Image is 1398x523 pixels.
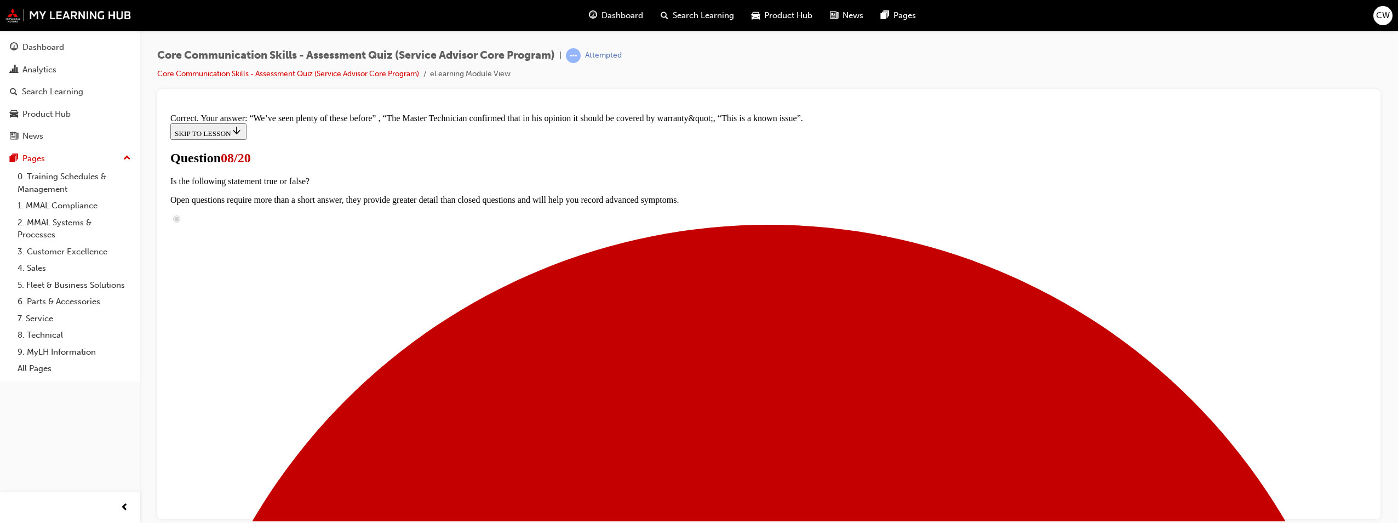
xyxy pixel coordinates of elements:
[10,132,18,141] span: news-icon
[743,4,821,27] a: car-iconProduct Hub
[121,501,129,515] span: prev-icon
[601,9,643,22] span: Dashboard
[13,344,135,361] a: 9. MyLH Information
[752,9,760,22] span: car-icon
[4,149,135,169] button: Pages
[4,104,135,124] a: Product Hub
[881,9,889,22] span: pages-icon
[10,65,18,75] span: chart-icon
[4,126,135,146] a: News
[589,9,597,22] span: guage-icon
[13,197,135,214] a: 1. MMAL Compliance
[652,4,743,27] a: search-iconSearch Learning
[843,9,863,22] span: News
[566,48,581,63] span: learningRecordVerb_ATTEMPT-icon
[4,35,135,149] button: DashboardAnalyticsSearch LearningProduct HubNews
[4,60,135,80] a: Analytics
[13,168,135,197] a: 0. Training Schedules & Management
[4,4,1201,14] div: Correct. Your answer: “We’ve seen plenty of these before” , “The Master Technician confirmed that...
[893,9,916,22] span: Pages
[1373,6,1393,25] button: CW
[4,14,81,31] button: SKIP TO LESSON
[123,151,131,166] span: up-icon
[5,8,131,22] img: mmal
[13,243,135,260] a: 3. Customer Excellence
[1376,9,1390,22] span: CW
[872,4,925,27] a: pages-iconPages
[157,69,419,78] a: Core Communication Skills - Assessment Quiz (Service Advisor Core Program)
[22,86,83,98] div: Search Learning
[821,4,872,27] a: news-iconNews
[13,214,135,243] a: 2. MMAL Systems & Processes
[22,64,56,76] div: Analytics
[9,20,76,29] span: SKIP TO LESSON
[673,9,734,22] span: Search Learning
[580,4,652,27] a: guage-iconDashboard
[559,49,562,62] span: |
[22,108,71,121] div: Product Hub
[585,50,622,61] div: Attempted
[430,68,511,81] li: eLearning Module View
[10,154,18,164] span: pages-icon
[10,110,18,120] span: car-icon
[10,87,18,97] span: search-icon
[764,9,812,22] span: Product Hub
[830,9,838,22] span: news-icon
[22,130,43,143] div: News
[157,49,555,62] span: Core Communication Skills - Assessment Quiz (Service Advisor Core Program)
[22,41,64,54] div: Dashboard
[10,43,18,53] span: guage-icon
[13,293,135,310] a: 6. Parts & Accessories
[13,360,135,377] a: All Pages
[4,37,135,58] a: Dashboard
[13,310,135,327] a: 7. Service
[22,152,45,165] div: Pages
[4,82,135,102] a: Search Learning
[13,260,135,277] a: 4. Sales
[661,9,668,22] span: search-icon
[13,277,135,294] a: 5. Fleet & Business Solutions
[13,327,135,344] a: 8. Technical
